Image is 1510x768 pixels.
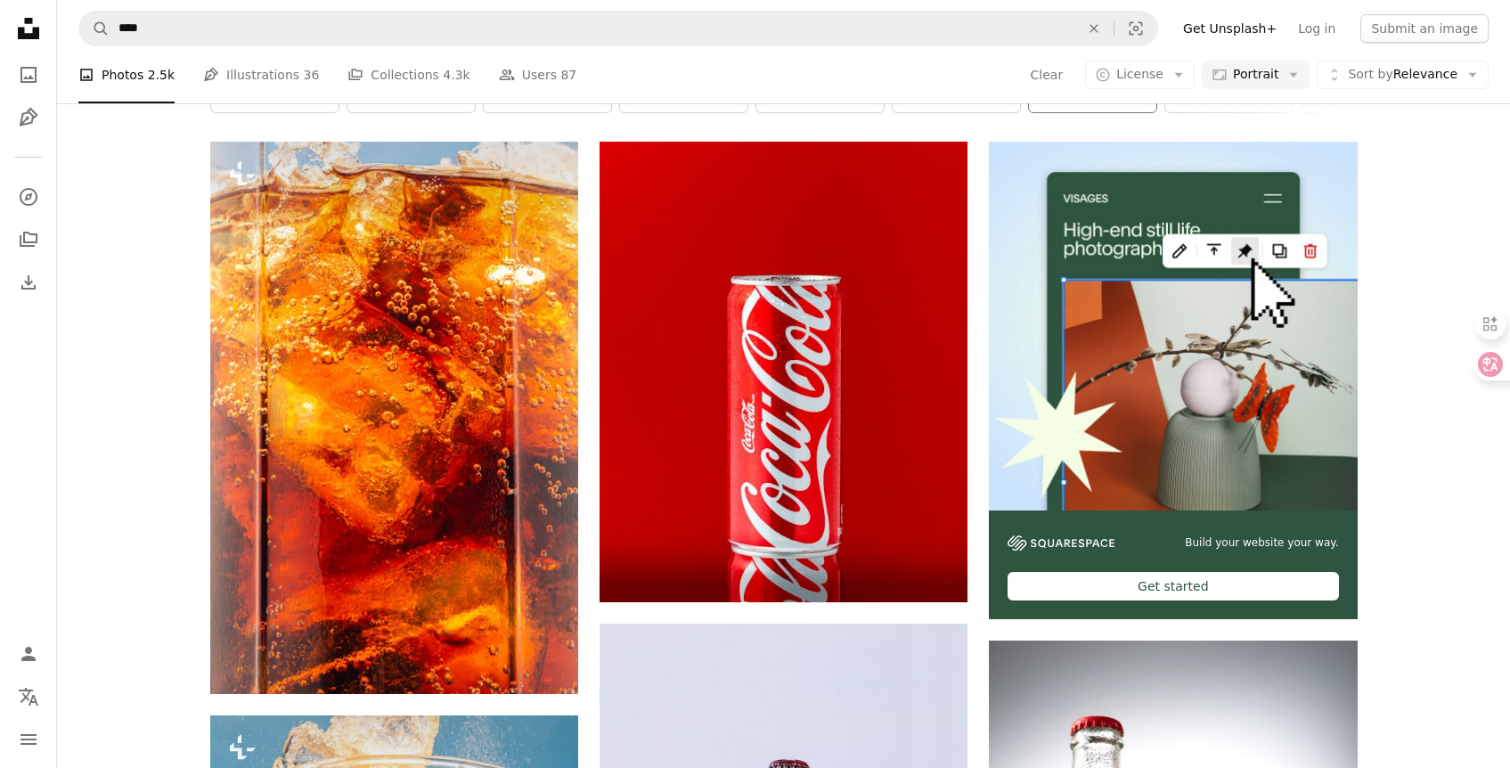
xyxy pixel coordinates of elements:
img: file-1723602894256-972c108553a7image [989,142,1357,510]
form: Find visuals sitewide [78,11,1158,46]
a: Photos [11,57,46,93]
a: a close up of a glass of soda [210,410,578,426]
button: Clear [1074,12,1114,45]
a: Users 87 [499,46,577,103]
a: Illustrations [11,100,46,135]
span: Relevance [1348,66,1457,84]
span: 4.3k [443,65,469,85]
img: a close up of a glass of soda [210,142,578,694]
a: Log in [1287,14,1346,43]
a: Illustrations 36 [203,46,319,103]
a: Coca-Cola can [600,364,967,380]
a: Collections [11,222,46,257]
a: Download History [11,265,46,300]
button: Sort byRelevance [1317,61,1489,89]
img: Coca-Cola can [600,142,967,602]
button: Search Unsplash [79,12,110,45]
span: License [1116,67,1163,81]
a: Explore [11,179,46,215]
button: Menu [11,722,46,757]
span: 87 [560,65,576,85]
a: Build your website your way.Get started [989,142,1357,619]
a: Collections 4.3k [347,46,469,103]
button: Submit an image [1360,14,1489,43]
span: Sort by [1348,67,1392,81]
div: Get started [1008,572,1338,601]
button: Clear [1030,61,1065,89]
a: Get Unsplash+ [1172,14,1287,43]
button: Portrait [1202,61,1310,89]
button: Visual search [1114,12,1157,45]
span: 36 [304,65,320,85]
a: Home — Unsplash [11,11,46,50]
img: file-1606177908946-d1eed1cbe4f5image [1008,535,1114,551]
button: License [1085,61,1195,89]
span: Portrait [1233,66,1278,84]
button: Language [11,679,46,715]
span: Build your website your way. [1185,535,1338,551]
a: Log in / Sign up [11,636,46,672]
